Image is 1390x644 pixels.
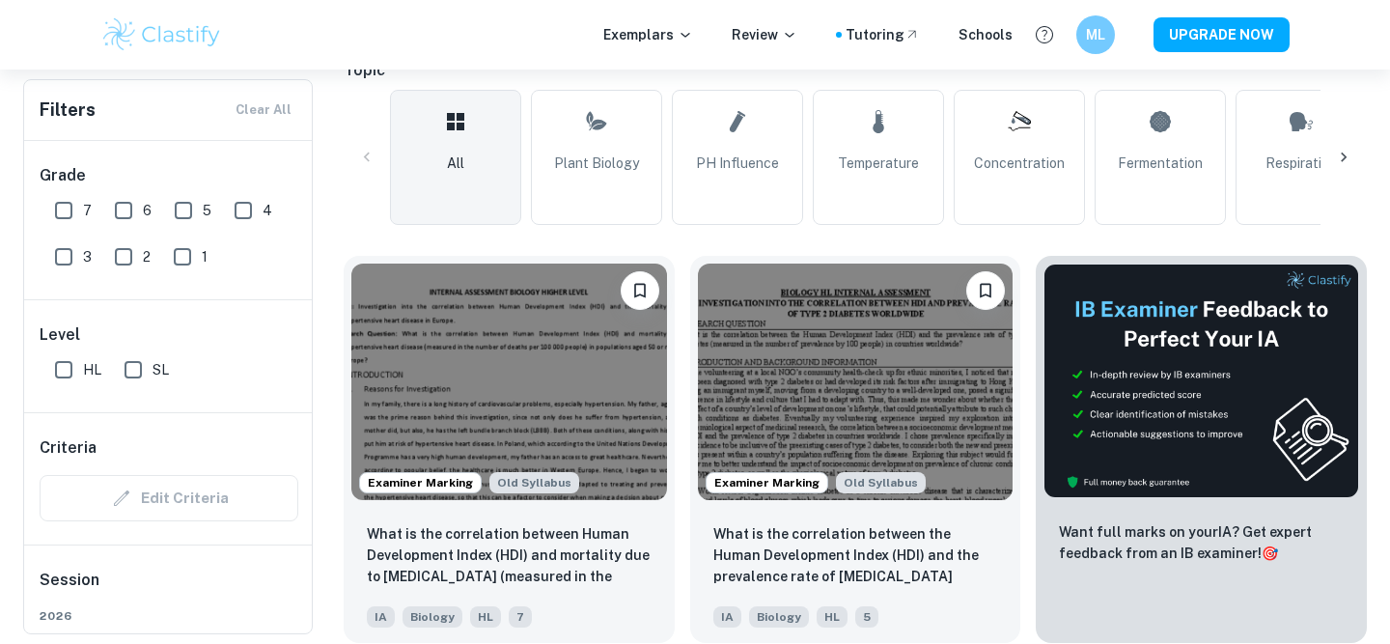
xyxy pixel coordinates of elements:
[855,606,878,628] span: 5
[143,200,152,221] span: 6
[1036,256,1367,643] a: ThumbnailWant full marks on yourIA? Get expert feedback from an IB examiner!
[153,359,169,380] span: SL
[690,256,1021,643] a: Examiner MarkingStarting from the May 2025 session, the Biology IA requirements have changed. It'...
[40,323,298,347] h6: Level
[1265,153,1337,174] span: Respiration
[603,24,693,45] p: Exemplars
[1118,153,1203,174] span: Fermentation
[732,24,797,45] p: Review
[1043,264,1359,498] img: Thumbnail
[100,15,223,54] img: Clastify logo
[203,200,211,221] span: 5
[713,606,741,628] span: IA
[713,523,998,589] p: What is the correlation between the Human Development Index (HDI) and the prevalence rate of type...
[470,606,501,628] span: HL
[40,475,298,521] div: Criteria filters are unavailable when searching by topic
[554,153,639,174] span: Plant Biology
[621,271,659,310] button: Bookmark
[836,472,926,493] span: Old Syllabus
[1059,521,1344,564] p: Want full marks on your IA ? Get expert feedback from an IB examiner!
[966,271,1005,310] button: Bookmark
[263,200,272,221] span: 4
[83,200,92,221] span: 7
[696,153,779,174] span: pH Influence
[707,474,827,491] span: Examiner Marking
[40,97,96,124] h6: Filters
[1262,546,1278,561] span: 🎯
[1085,24,1107,45] h6: ML
[344,256,675,643] a: Examiner MarkingStarting from the May 2025 session, the Biology IA requirements have changed. It'...
[836,472,926,493] div: Starting from the May 2025 session, the Biology IA requirements have changed. It's OK to refer to...
[1154,17,1290,52] button: UPGRADE NOW
[489,472,579,493] span: Old Syllabus
[1076,15,1115,54] button: ML
[83,359,101,380] span: HL
[202,246,208,267] span: 1
[40,436,97,460] h6: Criteria
[40,569,298,607] h6: Session
[959,24,1013,45] a: Schools
[817,606,848,628] span: HL
[360,474,481,491] span: Examiner Marking
[489,472,579,493] div: Starting from the May 2025 session, the Biology IA requirements have changed. It's OK to refer to...
[143,246,151,267] span: 2
[403,606,462,628] span: Biology
[698,264,1014,500] img: Biology IA example thumbnail: What is the correlation between the Huma
[83,246,92,267] span: 3
[749,606,809,628] span: Biology
[509,606,532,628] span: 7
[846,24,920,45] a: Tutoring
[367,606,395,628] span: IA
[447,153,464,174] span: All
[974,153,1065,174] span: Concentration
[351,264,667,500] img: Biology IA example thumbnail: What is the correlation between Human De
[1028,18,1061,51] button: Help and Feedback
[344,59,1367,82] h6: Topic
[40,607,298,625] span: 2026
[40,164,298,187] h6: Grade
[838,153,919,174] span: Temperature
[367,523,652,589] p: What is the correlation between Human Development Index (HDI) and mortality due to hypertensive h...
